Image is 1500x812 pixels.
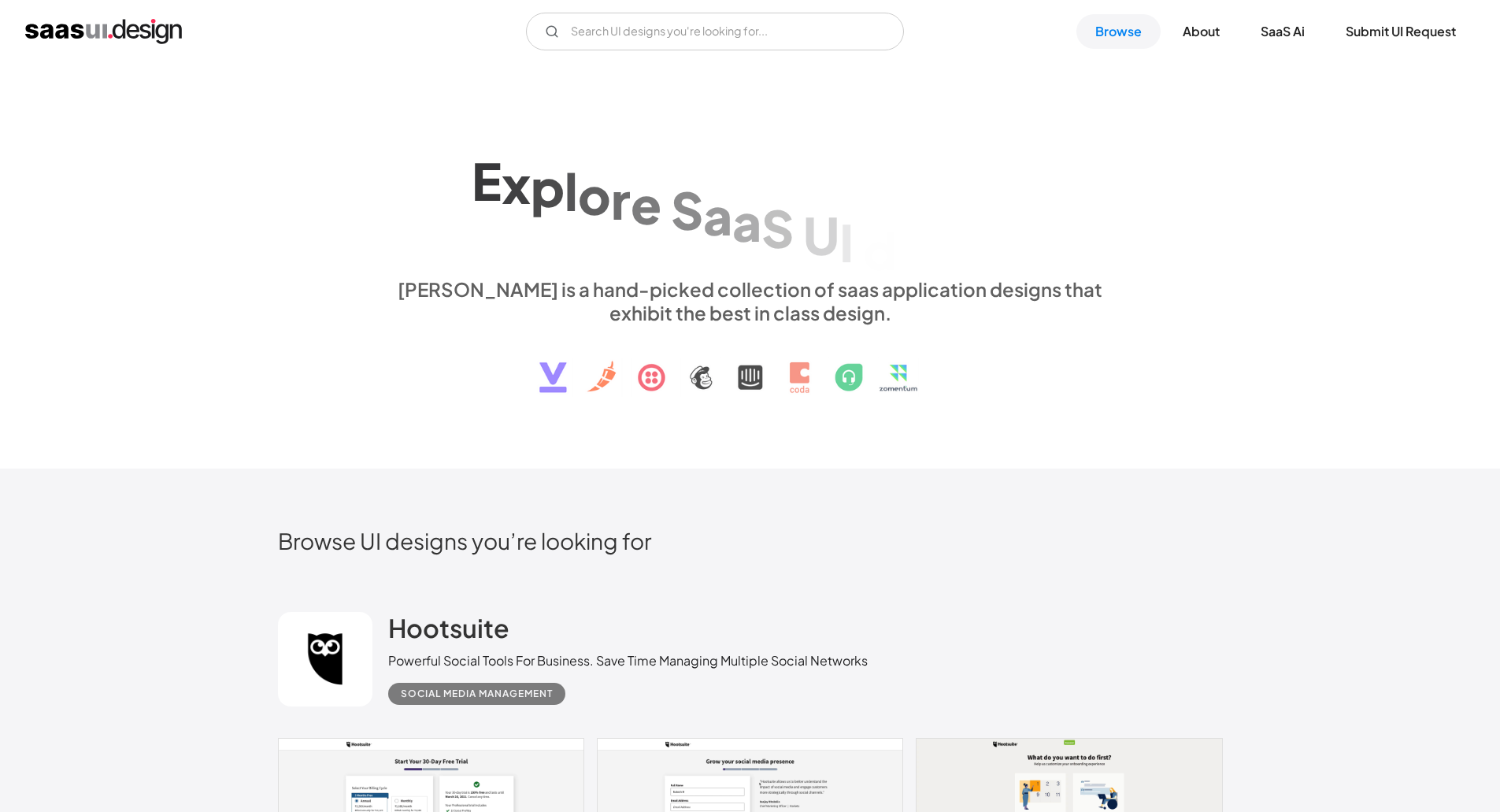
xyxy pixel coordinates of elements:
input: Search UI designs you're looking for... [526,13,904,50]
form: Email Form [526,13,904,50]
div: e [631,173,661,234]
h2: Hootsuite [388,612,509,643]
div: I [839,211,854,272]
div: o [578,165,611,225]
h1: Explore SaaS UI design patterns & interactions. [388,141,1113,262]
a: Hootsuite [388,612,509,651]
div: [PERSON_NAME] is a hand-picked collection of saas application designs that exhibit the best in cl... [388,277,1113,324]
div: a [703,184,732,245]
a: Submit UI Request [1327,14,1475,49]
div: E [472,150,502,211]
img: text, icon, saas logo [512,324,989,406]
div: p [531,157,565,217]
a: home [25,19,182,44]
div: a [732,191,761,251]
div: r [611,169,631,229]
a: SaaS Ai [1242,14,1324,49]
div: U [803,204,839,265]
a: Browse [1076,14,1161,49]
div: Social Media Management [401,684,553,703]
a: About [1164,14,1239,49]
h2: Browse UI designs you’re looking for [278,527,1223,554]
div: x [502,153,531,213]
div: S [761,197,794,258]
div: d [863,219,897,280]
div: l [565,160,578,221]
div: S [671,179,703,239]
div: Powerful Social Tools For Business. Save Time Managing Multiple Social Networks [388,651,868,670]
